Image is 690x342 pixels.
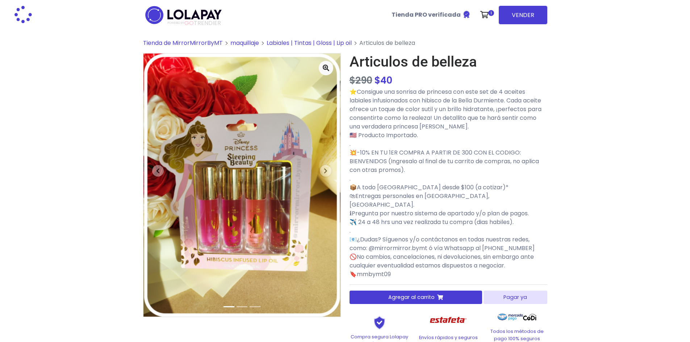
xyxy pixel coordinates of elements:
s: $ [350,74,372,87]
p: Envíos rápidos y seguros [418,334,478,341]
button: Agregar al carrito [350,291,482,304]
div: $ [350,73,547,88]
a: maquillaje [230,39,259,47]
img: Mercado Pago Logo [498,310,523,324]
span: TRENDIER [168,20,221,26]
img: Estafeta Logo [424,310,472,330]
p: Todos los métodos de pago 100% seguros [487,328,547,342]
nav: breadcrumb [143,39,547,53]
img: Tienda verificada [462,10,471,19]
b: Tienda PRO verificada [392,10,461,19]
span: Articulos de belleza [359,39,415,47]
img: Shield [361,316,398,329]
img: medium_1756230241940.png [143,54,340,317]
span: 290 [355,74,372,87]
img: Codi Logo [523,310,536,324]
p: ⭐Consigue una sonrisa de princesa con este set de 4 aceites labiales infusionados con hibisco de ... [350,88,547,279]
a: Tienda de MirrorMirrorByMT [143,39,223,47]
h1: Articulos de belleza [350,53,547,71]
button: Pagar ya [484,291,547,304]
span: 40 [380,74,392,87]
span: Producto en oferta [350,74,375,87]
span: 1 [488,10,494,16]
span: Agregar al carrito [388,294,435,301]
a: VENDER [499,6,547,24]
span: GO [184,19,194,27]
span: POWERED BY [168,21,184,25]
a: 1 [477,4,496,26]
img: logo [143,4,224,26]
a: Labiales | Tintas | Gloss | Lip oil [267,39,352,47]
